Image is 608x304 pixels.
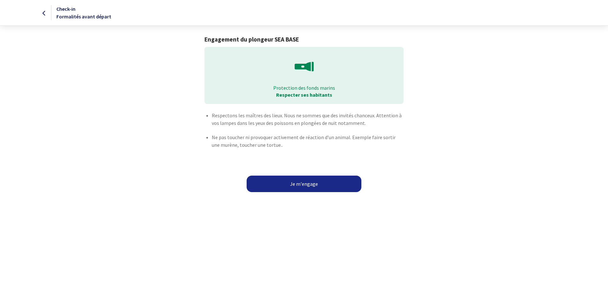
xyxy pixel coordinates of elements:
p: Respectons les maîtres des lieux. Nous ne sommes que des invités chanceux. Attention à vos lampes... [212,112,403,127]
button: Je m'engage [247,176,361,192]
span: Check-in Formalités avant départ [56,6,111,20]
strong: Respecter ses habitants [276,92,332,98]
h1: Engagement du plongeur SEA BASE [204,36,403,43]
p: Protection des fonds marins [209,84,399,91]
p: Ne pas toucher ni provoquer activement de réaction d’un animal. Exemple faire sortir une murène, ... [212,133,403,149]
